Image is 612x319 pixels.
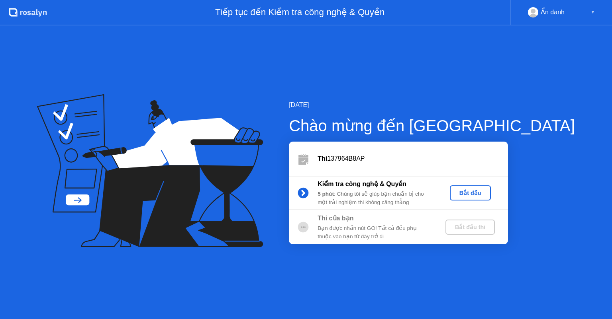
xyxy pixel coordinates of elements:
[591,7,595,18] div: ▼
[449,224,492,230] div: Bắt đầu thi
[450,185,491,200] button: Bắt đầu
[453,190,488,196] div: Bắt đầu
[318,154,508,163] div: 137964B8AP
[318,181,406,187] b: Kiểm tra công nghệ & Quyền
[318,215,353,222] b: Thi của bạn
[318,155,327,162] b: Thi
[541,7,565,18] div: Ẩn danh
[318,191,334,197] b: 5 phút
[289,100,575,110] div: [DATE]
[445,220,495,235] button: Bắt đầu thi
[318,190,432,206] div: : Chúng tôi sẽ giúp bạn chuẩn bị cho một trải nghiệm thi không căng thẳng
[318,224,432,241] div: Bạn được nhấn nút GO! Tất cả đều phụ thuộc vào bạn từ đây trở đi
[289,114,575,138] div: Chào mừng đến [GEOGRAPHIC_DATA]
